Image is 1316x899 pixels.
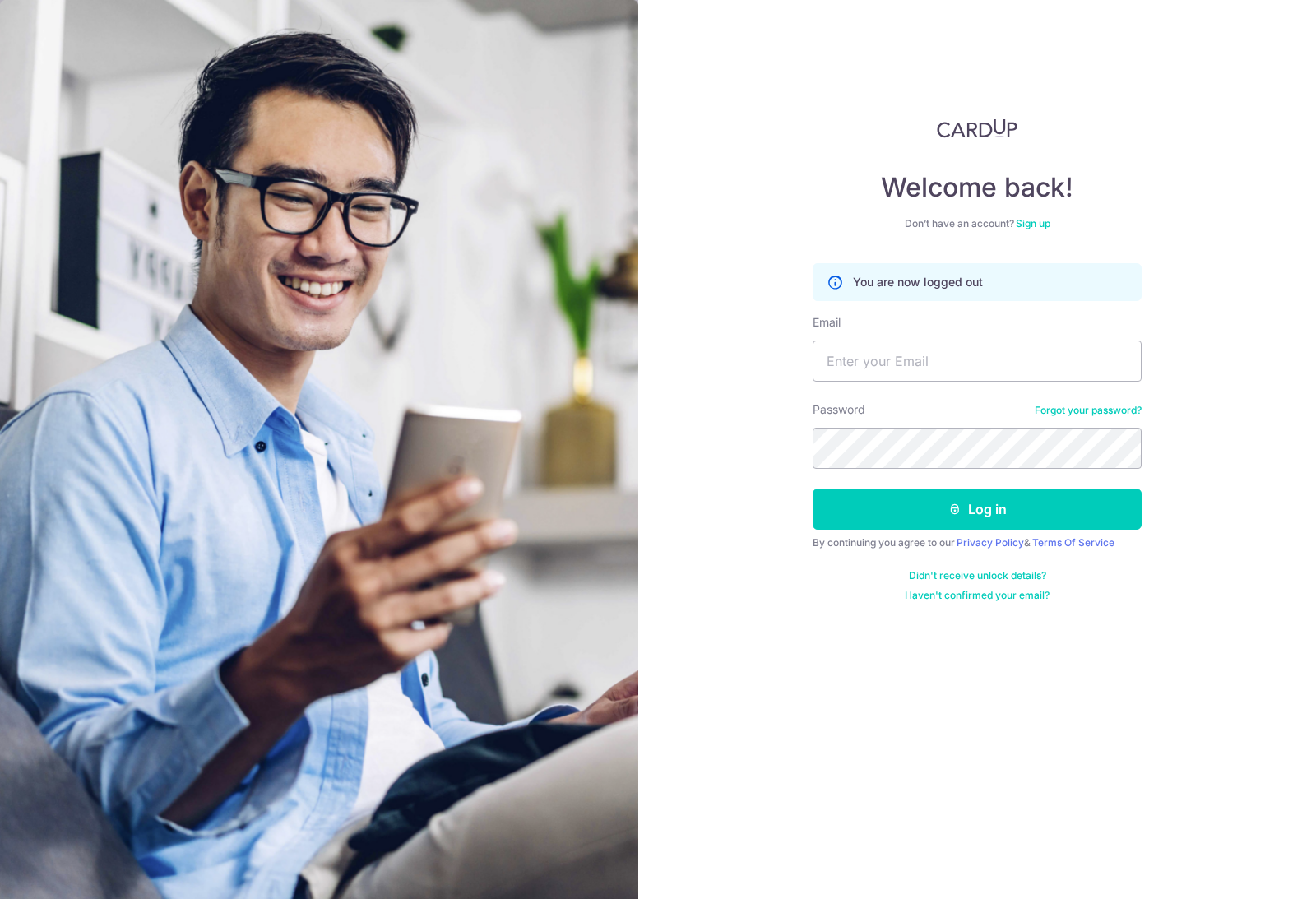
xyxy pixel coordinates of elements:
[813,536,1142,549] div: By continuing you agree to our &
[1032,536,1114,549] a: Terms Of Service
[813,401,865,418] label: Password
[813,314,841,331] label: Email
[937,118,1017,138] img: CardUp Logo
[853,274,983,290] p: You are now logged out
[813,489,1142,530] button: Log in
[813,341,1142,382] input: Enter your Email
[957,536,1024,549] a: Privacy Policy
[1035,404,1142,417] a: Forgot your password?
[905,589,1050,602] a: Haven't confirmed your email?
[813,171,1142,204] h4: Welcome back!
[909,569,1046,582] a: Didn't receive unlock details?
[813,217,1142,230] div: Don’t have an account?
[1016,217,1050,229] a: Sign up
